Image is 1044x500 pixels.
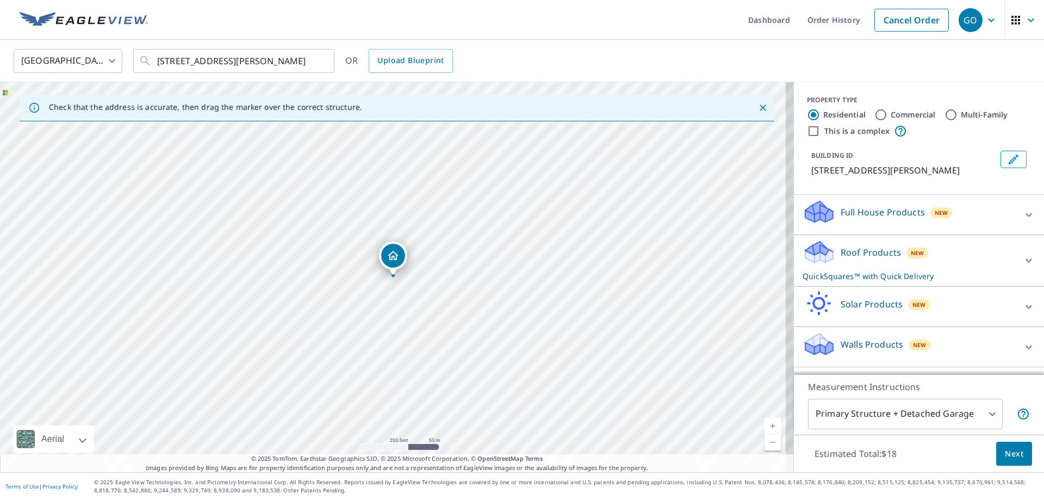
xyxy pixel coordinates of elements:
[525,454,543,462] a: Terms
[42,483,78,490] a: Privacy Policy
[756,101,770,115] button: Close
[803,239,1035,282] div: Roof ProductsNewQuickSquares™ with Quick Delivery
[1017,408,1030,421] span: Your report will include the primary structure and a detached garage if one exists.
[911,249,924,257] span: New
[874,9,949,32] a: Cancel Order
[14,46,122,76] div: [GEOGRAPHIC_DATA]
[891,109,936,120] label: Commercial
[5,483,78,490] p: |
[808,380,1030,393] p: Measurement Instructions
[803,199,1035,230] div: Full House ProductsNew
[913,341,927,349] span: New
[13,425,94,453] div: Aerial
[803,291,1035,322] div: Solar ProductsNew
[808,399,1003,429] div: Primary Structure + Detached Garage
[5,483,39,490] a: Terms of Use
[823,109,866,120] label: Residential
[369,49,452,73] a: Upload Blueprint
[94,478,1039,495] p: © 2025 Eagle View Technologies, Inc. and Pictometry International Corp. All Rights Reserved. Repo...
[38,425,67,453] div: Aerial
[379,242,407,275] div: Dropped pin, building 1, Residential property, 101 Stinard Ave Syracuse, NY 13207
[377,54,444,67] span: Upload Blueprint
[912,300,926,309] span: New
[477,454,523,462] a: OpenStreetMap
[765,418,781,434] a: Current Level 17, Zoom In
[803,331,1035,362] div: Walls ProductsNew
[345,49,453,73] div: OR
[807,95,1031,105] div: PROPERTY TYPE
[1000,151,1027,168] button: Edit building 1
[959,8,983,32] div: GO
[811,151,853,160] p: BUILDING ID
[935,208,948,217] span: New
[824,126,890,137] label: This is a complex
[157,46,312,76] input: Search by address or latitude-longitude
[803,270,1016,282] p: QuickSquares™ with Quick Delivery
[841,246,901,259] p: Roof Products
[20,12,148,28] img: EV Logo
[841,206,925,219] p: Full House Products
[961,109,1008,120] label: Multi-Family
[806,442,905,466] p: Estimated Total: $18
[841,298,903,311] p: Solar Products
[841,338,903,351] p: Walls Products
[251,454,543,464] span: © 2025 TomTom, Earthstar Geographics SIO, © 2025 Microsoft Corporation, ©
[765,434,781,450] a: Current Level 17, Zoom Out
[1005,447,1023,461] span: Next
[996,442,1032,466] button: Next
[49,102,362,112] p: Check that the address is accurate, then drag the marker over the correct structure.
[811,164,996,177] p: [STREET_ADDRESS][PERSON_NAME]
